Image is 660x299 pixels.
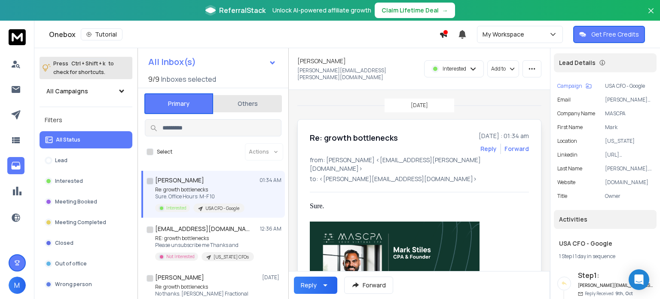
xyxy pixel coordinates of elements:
p: Press to check for shortcuts. [53,59,114,77]
p: [PERSON_NAME][EMAIL_ADDRESS][PERSON_NAME][DOMAIN_NAME] [297,67,417,81]
h3: Filters [40,114,132,126]
button: M [9,277,26,294]
h1: USA CFO - Google [559,239,651,248]
button: Meeting Completed [40,214,132,231]
p: Wrong person [55,281,92,288]
span: ReferralStack [219,5,266,15]
div: | [559,253,651,260]
div: Activities [554,210,657,229]
p: USA CFO - Google [605,83,653,89]
span: 9 / 9 [148,74,159,84]
p: MASCPA [605,110,653,117]
button: Get Free Credits [573,26,645,43]
h6: [PERSON_NAME][EMAIL_ADDRESS][DOMAIN_NAME] [578,282,653,289]
p: Sure. Office Hours: M-F 10 [155,193,244,200]
button: All Status [40,131,132,148]
p: from: [PERSON_NAME] <[EMAIL_ADDRESS][PERSON_NAME][DOMAIN_NAME]> [310,156,529,173]
p: All Status [56,136,80,143]
button: Wrong person [40,276,132,293]
p: Reply Received [585,290,633,297]
p: Re: growth bottlenecks [155,186,244,193]
h1: [PERSON_NAME] [297,57,346,65]
p: No thanks. [PERSON_NAME] Fractional [155,290,253,297]
p: website [557,179,575,186]
p: title [557,193,567,200]
button: Lead [40,152,132,169]
label: Select [157,148,172,155]
p: [DATE] [262,274,281,281]
p: Lead [55,157,67,164]
p: My Workspace [483,30,528,39]
p: location [557,138,577,145]
p: to: <[PERSON_NAME][EMAIL_ADDRESS][DOMAIN_NAME]> [310,175,529,183]
button: Forward [344,277,393,294]
h1: [PERSON_NAME] [155,273,204,282]
p: Please unsubscribe me Thanks and [155,242,254,249]
p: Out of office [55,260,87,267]
h1: [PERSON_NAME] [155,176,204,185]
h6: Step 1 : [578,270,653,281]
p: Mark [605,124,653,131]
p: RE: growth bottlenecks [155,235,254,242]
h1: Re: growth bottlenecks [310,132,398,144]
button: Claim Lifetime Deal→ [375,3,455,18]
p: Email [557,96,571,103]
p: Unlock AI-powered affiliate growth [272,6,371,15]
button: Others [213,94,282,113]
p: USA CFO - Google [205,205,239,212]
p: Campaign [557,83,582,89]
p: [US_STATE] CFOs [214,254,249,260]
h1: All Campaigns [46,87,88,96]
h3: Inboxes selected [161,74,216,84]
p: [URL][DOMAIN_NAME] [605,151,653,158]
p: [PERSON_NAME], CPA [605,165,653,172]
p: 01:34 AM [260,177,281,184]
p: Interested [443,65,466,72]
p: Interested [166,205,186,211]
button: Meeting Booked [40,193,132,210]
button: Reply [480,145,497,153]
div: Forward [504,145,529,153]
p: First Name [557,124,583,131]
button: All Inbox(s) [141,53,283,71]
p: [PERSON_NAME][EMAIL_ADDRESS][PERSON_NAME][DOMAIN_NAME] [605,96,653,103]
p: Add to [491,65,506,72]
p: Get Free Credits [591,30,639,39]
div: Reply [301,281,317,290]
button: Closed [40,234,132,252]
button: Reply [294,277,337,294]
div: Open Intercom Messenger [629,269,649,290]
button: Out of office [40,255,132,272]
p: Last Name [557,165,582,172]
h1: All Inbox(s) [148,58,196,66]
span: 9th, Oct [615,290,633,296]
button: Close banner [645,5,657,26]
p: Closed [55,240,73,247]
p: [US_STATE] [605,138,653,145]
p: [DATE] [411,102,428,109]
p: 12:36 AM [260,225,281,232]
button: Interested [40,173,132,190]
span: Ctrl + Shift + k [70,59,107,68]
div: Onebox [49,28,439,40]
p: Meeting Completed [55,219,106,226]
p: Interested [55,178,83,185]
button: Primary [144,93,213,114]
span: 1 day in sequence [575,253,615,260]
p: Lead Details [559,59,596,67]
span: 1 Step [559,253,572,260]
p: [DATE] : 01:34 am [479,132,529,140]
button: Tutorial [81,28,122,40]
p: Re: growth bottlenecks [155,284,253,290]
span: → [442,6,448,15]
button: Campaign [557,83,592,89]
button: All Campaigns [40,83,132,100]
p: Not Interested [166,253,195,260]
h1: [EMAIL_ADDRESS][DOMAIN_NAME] [155,225,250,233]
div: Sure. [310,201,522,211]
p: Company Name [557,110,595,117]
p: [DOMAIN_NAME] [605,179,653,186]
